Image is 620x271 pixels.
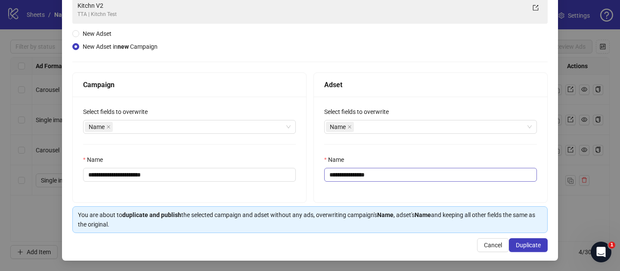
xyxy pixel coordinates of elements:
[477,238,509,252] button: Cancel
[415,211,431,218] strong: Name
[324,155,350,164] label: Name
[83,107,153,117] label: Select fields to overwrite
[516,242,541,249] span: Duplicate
[106,125,111,129] span: close
[122,211,181,218] strong: duplicate and publish
[83,155,108,164] label: Name
[326,122,354,132] span: Name
[77,1,525,10] div: Kitchn V2
[377,211,394,218] strong: Name
[118,43,129,50] strong: new
[83,43,158,50] span: New Adset in Campaign
[533,5,539,11] span: export
[83,30,112,37] span: New Adset
[591,242,611,262] iframe: Intercom live chat
[83,79,296,90] div: Campaign
[85,122,113,132] span: Name
[83,168,296,182] input: Name
[347,125,352,129] span: close
[509,238,548,252] button: Duplicate
[77,10,525,19] div: TTA | Kitchn Test
[324,168,537,182] input: Name
[324,79,537,90] div: Adset
[324,107,394,117] label: Select fields to overwrite
[89,122,105,132] span: Name
[78,210,542,229] div: You are about to the selected campaign and adset without any ads, overwriting campaign's , adset'...
[484,242,502,249] span: Cancel
[608,242,615,249] span: 1
[330,122,346,132] span: Name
